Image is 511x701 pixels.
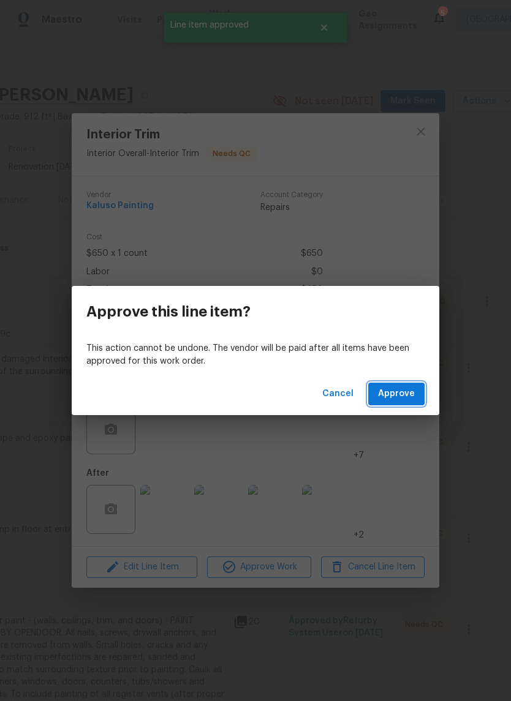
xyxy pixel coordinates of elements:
button: Cancel [317,383,358,405]
h3: Approve this line item? [86,303,251,320]
button: Approve [368,383,425,405]
span: Approve [378,386,415,402]
p: This action cannot be undone. The vendor will be paid after all items have been approved for this... [86,342,425,368]
span: Cancel [322,386,354,402]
